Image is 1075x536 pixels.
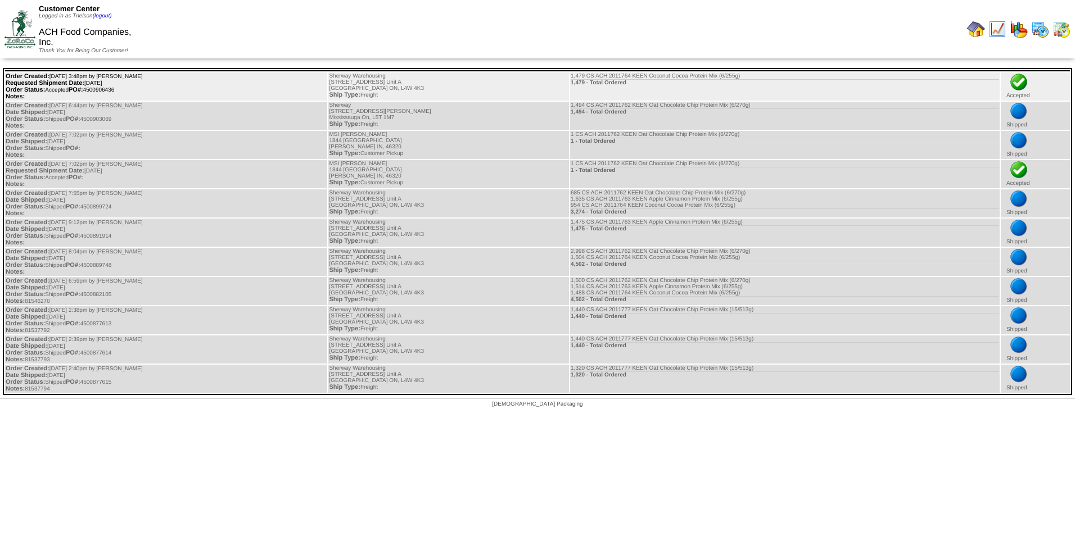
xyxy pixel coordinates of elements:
[6,131,49,138] span: Order Created:
[6,365,49,372] span: Order Created:
[1001,72,1070,101] td: Accepted
[570,277,1000,305] td: 1,500 CS ACH 2011762 KEEN Oat Chocolate Chip Protein Mix (6/270g) 1,514 CS ACH 2011763 KEEN Apple...
[6,314,47,320] span: Date Shipped:
[6,116,45,122] span: Order Status:
[571,225,999,232] div: 1,475 - Total Ordered
[329,325,360,332] span: Ship Type:
[1031,20,1049,38] img: calendarprod.gif
[492,401,582,407] span: [DEMOGRAPHIC_DATA] Packaging
[571,167,999,174] div: 1 - Total Ordered
[6,87,45,93] span: Order Status:
[6,307,49,314] span: Order Created:
[6,174,45,181] span: Order Status:
[6,298,25,305] span: Notes:
[6,239,25,246] span: Notes:
[5,102,327,130] td: [DATE] 6:44pm by [PERSON_NAME] [DATE] Shipped 4500903069
[1001,335,1070,364] td: Shipped
[571,79,999,86] div: 1,479 - Total Ordered
[6,210,25,217] span: Notes:
[6,385,25,392] span: Notes:
[1001,306,1070,334] td: Shipped
[571,208,999,215] div: 3,274 - Total Ordered
[6,356,25,363] span: Notes:
[328,160,569,188] td: MSI [PERSON_NAME] 1844 [GEOGRAPHIC_DATA] [PERSON_NAME] IN, 46320 Customer Pickup
[329,208,360,215] span: Ship Type:
[1001,189,1070,217] td: Shipped
[6,145,45,152] span: Order Status:
[93,13,112,19] a: (logout)
[1010,248,1028,266] img: bluedot.png
[66,349,80,356] span: PO#:
[66,320,80,327] span: PO#:
[570,365,1000,393] td: 1,320 CS ACH 2011777 KEEN Oat Chocolate Chip Protein Mix (15/513g)
[6,372,47,379] span: Date Shipped:
[39,4,100,13] span: Customer Center
[571,138,999,144] div: 1 - Total Ordered
[66,262,80,269] span: PO#:
[6,219,49,226] span: Order Created:
[5,277,327,305] td: [DATE] 6:59pm by [PERSON_NAME] [DATE] Shipped 4500882105 81546270
[1010,365,1028,383] img: bluedot.png
[69,87,83,93] span: PO#:
[1010,102,1028,120] img: bluedot.png
[6,161,49,167] span: Order Created:
[6,291,45,298] span: Order Status:
[328,219,569,247] td: Sherway Warehousing [STREET_ADDRESS] Unit A [GEOGRAPHIC_DATA] ON, L4W 4K3 Freight
[570,335,1000,364] td: 1,440 CS ACH 2011777 KEEN Oat Chocolate Chip Protein Mix (15/513g)
[5,219,327,247] td: [DATE] 9:12pm by [PERSON_NAME] [DATE] Shipped 4500891914
[1010,73,1028,91] img: check.png
[1001,131,1070,159] td: Shipped
[6,248,49,255] span: Order Created:
[5,160,327,188] td: [DATE] 7:02pm by [PERSON_NAME] [DATE] Accepted
[570,189,1000,217] td: 685 CS ACH 2011762 KEEN Oat Chocolate Chip Protein Mix (6/270g) 1,635 CS ACH 2011763 KEEN Apple C...
[6,73,49,80] span: Order Created:
[6,102,49,109] span: Order Created:
[328,189,569,217] td: Sherway Warehousing [STREET_ADDRESS] Unit A [GEOGRAPHIC_DATA] ON, L4W 4K3 Freight
[69,174,83,181] span: PO#:
[6,320,45,327] span: Order Status:
[6,349,45,356] span: Order Status:
[5,248,327,276] td: [DATE] 8:04pm by [PERSON_NAME] [DATE] Shipped 4500889748
[329,238,360,244] span: Ship Type:
[1001,160,1070,188] td: Accepted
[1010,161,1028,179] img: check.png
[1010,190,1028,208] img: bluedot.png
[5,131,327,159] td: [DATE] 7:02pm by [PERSON_NAME] [DATE] Shipped
[6,109,47,116] span: Date Shipped:
[570,248,1000,276] td: 2,998 CS ACH 2011762 KEEN Oat Chocolate Chip Protein Mix (6/270g) 1,504 CS ACH 2011764 KEEN Cocon...
[39,48,128,54] span: Thank You for Being Our Customer!
[6,226,47,233] span: Date Shipped:
[1001,277,1070,305] td: Shipped
[571,313,999,320] div: 1,440 - Total Ordered
[571,261,999,267] div: 4,502 - Total Ordered
[1053,20,1071,38] img: calendarinout.gif
[66,116,80,122] span: PO#:
[5,335,327,364] td: [DATE] 2:39pm by [PERSON_NAME] [DATE] Shipped 4500877614 81537793
[329,150,360,157] span: Ship Type:
[570,160,1000,188] td: 1 CS ACH 2011762 KEEN Oat Chocolate Chip Protein Mix (6/270g)
[6,122,25,129] span: Notes:
[66,203,80,210] span: PO#:
[6,190,49,197] span: Order Created:
[571,342,999,349] div: 1,440 - Total Ordered
[5,189,327,217] td: [DATE] 7:55pm by [PERSON_NAME] [DATE] Shipped 4500899724
[1001,102,1070,130] td: Shipped
[329,267,360,274] span: Ship Type:
[1010,307,1028,325] img: bluedot.png
[6,336,49,343] span: Order Created:
[328,102,569,130] td: Sherway [STREET_ADDRESS][PERSON_NAME] Mississauga On, L5T 1M7 Freight
[988,20,1006,38] img: line_graph.gif
[329,355,360,361] span: Ship Type:
[1010,219,1028,237] img: bluedot.png
[570,102,1000,130] td: 1,494 CS ACH 2011762 KEEN Oat Chocolate Chip Protein Mix (6/270g)
[6,262,45,269] span: Order Status:
[6,278,49,284] span: Order Created:
[6,138,47,145] span: Date Shipped:
[329,296,360,303] span: Ship Type:
[6,181,25,188] span: Notes:
[66,145,80,152] span: PO#:
[6,80,84,87] span: Requested Shipment Date:
[329,179,360,186] span: Ship Type:
[570,306,1000,334] td: 1,440 CS ACH 2011777 KEEN Oat Chocolate Chip Protein Mix (15/513g)
[6,343,47,349] span: Date Shipped:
